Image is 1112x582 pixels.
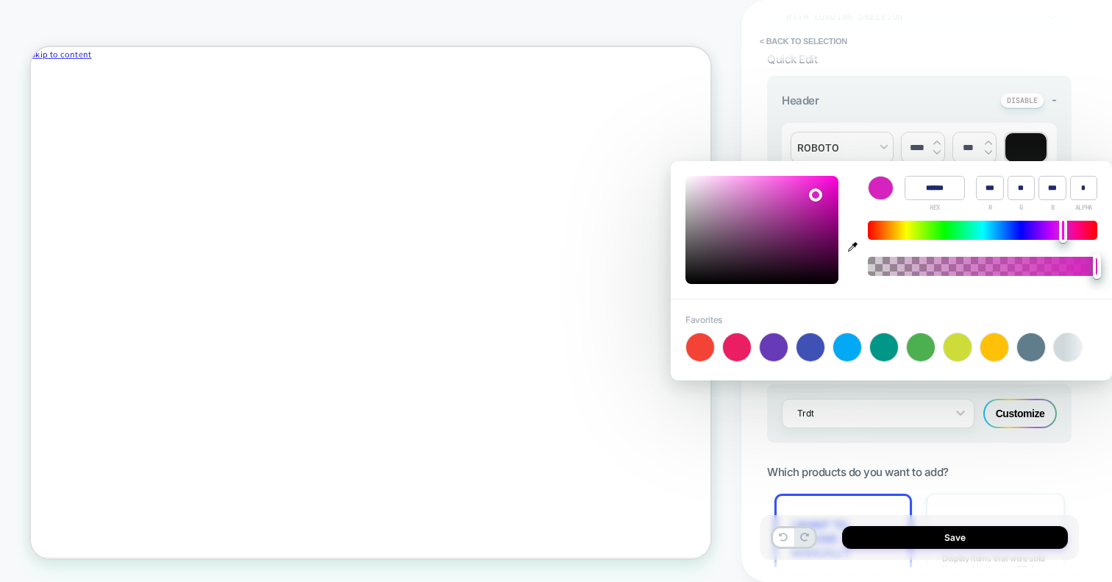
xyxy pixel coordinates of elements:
span: Favorites [685,314,722,325]
span: HEX [930,203,940,212]
span: B [1051,203,1055,212]
img: up [933,140,941,146]
span: R [988,203,992,212]
span: Which products do you want to add? [767,465,949,479]
span: G [1019,203,1023,212]
div: WITH LOADING SKELETON [786,10,1038,23]
span: font [791,132,893,163]
span: Quick Edit [767,52,817,66]
span: ALPHA [1075,203,1092,212]
span: - [1052,93,1057,107]
img: down [985,149,992,155]
img: down [933,149,941,155]
button: Save [842,526,1068,549]
button: < Back to selection [752,29,855,53]
span: Header [782,93,819,107]
img: up [985,140,992,146]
